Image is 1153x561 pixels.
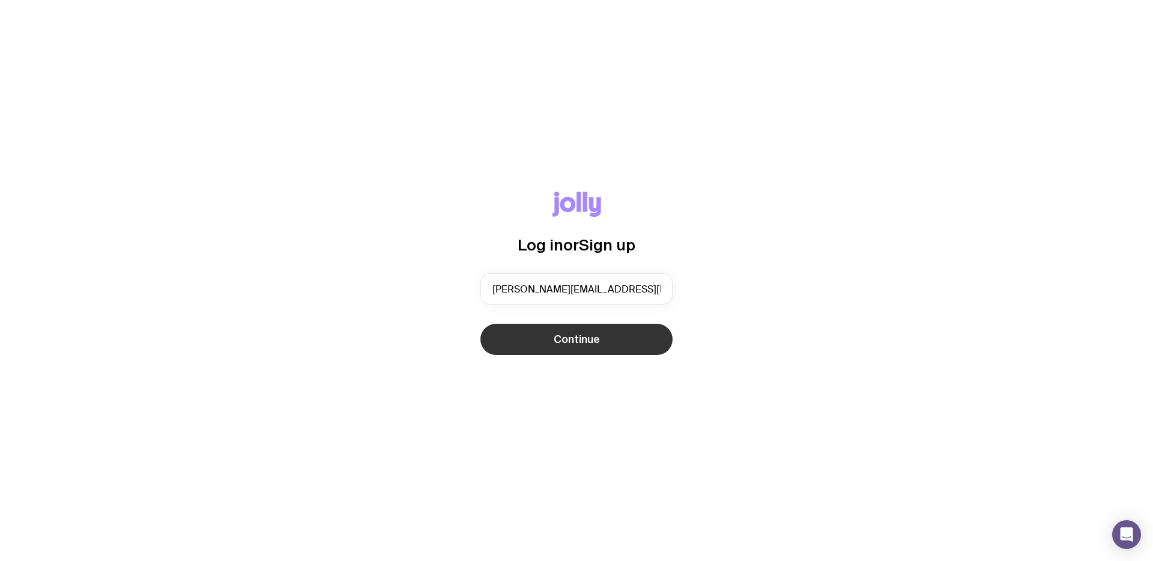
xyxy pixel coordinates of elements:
span: Log in [518,236,563,253]
div: Open Intercom Messenger [1112,520,1141,549]
button: Continue [480,324,673,355]
span: or [563,236,579,253]
span: Sign up [579,236,635,253]
span: Continue [554,332,600,347]
input: you@email.com [480,273,673,305]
